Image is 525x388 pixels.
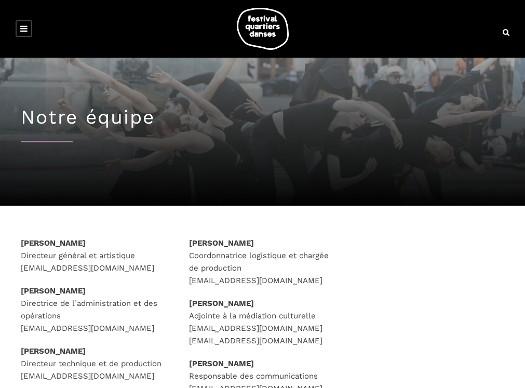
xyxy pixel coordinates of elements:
[21,345,168,382] p: Directeur technique et de production [EMAIL_ADDRESS][DOMAIN_NAME]
[189,238,254,248] strong: [PERSON_NAME]
[189,237,336,287] p: Coordonnatrice logistique et chargée de production [EMAIL_ADDRESS][DOMAIN_NAME]
[189,297,336,347] p: Adjointe à la médiation culturelle [EMAIL_ADDRESS][DOMAIN_NAME] [EMAIL_ADDRESS][DOMAIN_NAME]
[21,346,86,356] strong: [PERSON_NAME]
[21,238,86,248] strong: [PERSON_NAME]
[21,106,504,129] h1: Notre équipe
[189,359,254,368] strong: [PERSON_NAME]
[21,286,86,296] strong: [PERSON_NAME]
[21,285,168,335] p: Directrice de l’administration et des opérations [EMAIL_ADDRESS][DOMAIN_NAME]
[21,237,168,274] p: Directeur général et artistique [EMAIL_ADDRESS][DOMAIN_NAME]
[189,299,254,308] strong: [PERSON_NAME]
[237,8,289,50] img: logo-fqd-med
